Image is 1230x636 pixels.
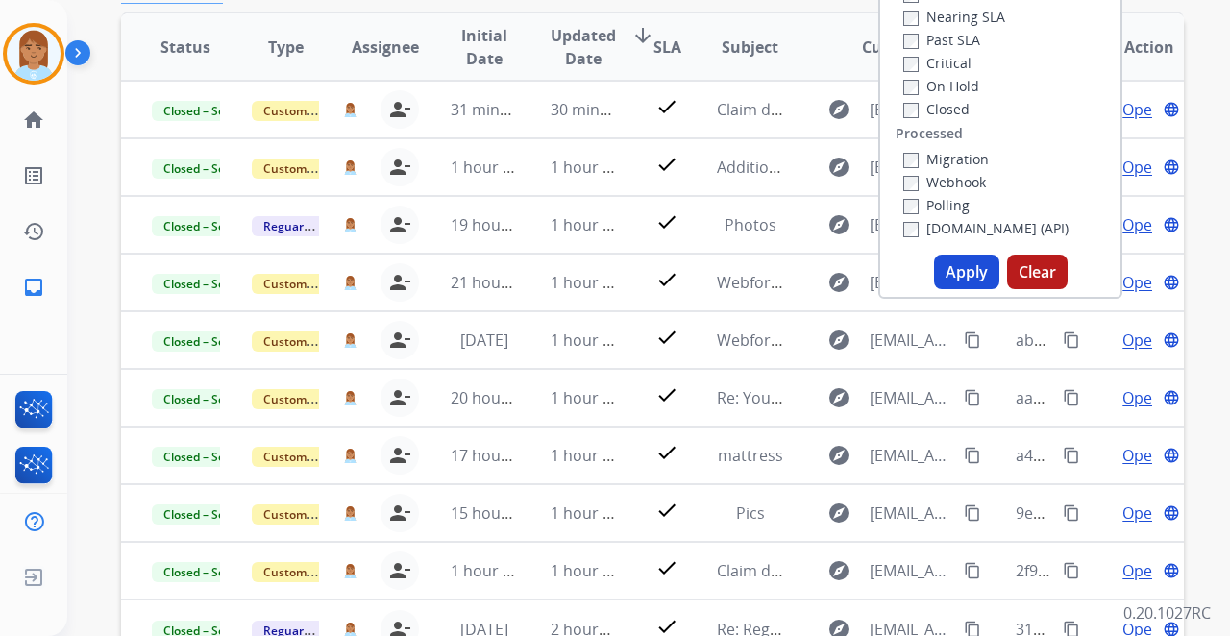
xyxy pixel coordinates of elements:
[1122,156,1162,179] span: Open
[1163,504,1180,522] mat-icon: language
[252,562,377,582] span: Customer Support
[252,389,377,409] span: Customer Support
[551,272,629,293] span: 1 hour ago
[870,444,952,467] span: [EMAIL_ADDRESS][DOMAIN_NAME]
[870,271,952,294] span: [EMAIL_ADDRESS][DOMAIN_NAME]
[827,271,850,294] mat-icon: explore
[451,560,529,581] span: 1 hour ago
[717,560,811,581] span: Claim denied
[903,176,919,191] input: Webhook
[343,563,357,578] img: agent-avatar
[160,36,210,59] span: Status
[1122,559,1162,582] span: Open
[827,98,850,121] mat-icon: explore
[352,36,419,59] span: Assignee
[388,501,411,525] mat-icon: person_remove
[870,329,952,352] span: [EMAIL_ADDRESS][DOMAIN_NAME]
[870,386,952,409] span: [EMAIL_ADDRESS][DOMAIN_NAME]
[268,36,304,59] span: Type
[655,441,678,464] mat-icon: check
[388,444,411,467] mat-icon: person_remove
[896,124,963,143] label: Processed
[862,36,937,59] span: Customer
[903,153,919,168] input: Migration
[252,101,377,121] span: Customer Support
[388,329,411,352] mat-icon: person_remove
[388,98,411,121] mat-icon: person_remove
[827,386,850,409] mat-icon: explore
[1007,255,1068,289] button: Clear
[655,556,678,579] mat-icon: check
[152,101,258,121] span: Closed – Solved
[903,103,919,118] input: Closed
[551,560,629,581] span: 1 hour ago
[1122,501,1162,525] span: Open
[343,159,357,175] img: agent-avatar
[934,255,999,289] button: Apply
[22,109,45,132] mat-icon: home
[152,447,258,467] span: Closed – Solved
[152,331,258,352] span: Closed – Solved
[903,150,989,168] label: Migration
[870,213,952,236] span: [EMAIL_ADDRESS][DOMAIN_NAME]
[717,99,811,120] span: Claim denied
[22,220,45,243] mat-icon: history
[722,36,778,59] span: Subject
[551,99,662,120] span: 30 minutes ago
[964,562,981,579] mat-icon: content_copy
[903,54,972,72] label: Critical
[1122,444,1162,467] span: Open
[903,77,979,95] label: On Hold
[1063,562,1080,579] mat-icon: content_copy
[343,217,357,232] img: agent-avatar
[655,326,678,349] mat-icon: check
[655,210,678,233] mat-icon: check
[903,80,919,95] input: On Hold
[725,214,776,235] span: Photos
[655,95,678,118] mat-icon: check
[1122,213,1162,236] span: Open
[22,164,45,187] mat-icon: list_alt
[1163,447,1180,464] mat-icon: language
[870,559,952,582] span: [EMAIL_ADDRESS][DOMAIN_NAME]
[631,24,654,47] mat-icon: arrow_downward
[252,504,377,525] span: Customer Support
[551,445,629,466] span: 1 hour ago
[827,559,850,582] mat-icon: explore
[152,274,258,294] span: Closed – Solved
[152,389,258,409] span: Closed – Solved
[827,501,850,525] mat-icon: explore
[717,330,1152,351] span: Webform from [EMAIL_ADDRESS][DOMAIN_NAME] on [DATE]
[903,57,919,72] input: Critical
[653,36,681,59] span: SLA
[718,445,783,466] span: mattress
[451,214,546,235] span: 19 hours ago
[551,157,629,178] span: 1 hour ago
[655,383,678,406] mat-icon: check
[903,173,986,191] label: Webhook
[551,502,629,524] span: 1 hour ago
[22,276,45,299] mat-icon: inbox
[388,386,411,409] mat-icon: person_remove
[343,275,357,290] img: agent-avatar
[1163,331,1180,349] mat-icon: language
[388,213,411,236] mat-icon: person_remove
[551,387,629,408] span: 1 hour ago
[1163,216,1180,233] mat-icon: language
[903,31,980,49] label: Past SLA
[655,499,678,522] mat-icon: check
[7,27,61,81] img: avatar
[152,159,258,179] span: Closed – Solved
[551,330,629,351] span: 1 hour ago
[1163,274,1180,291] mat-icon: language
[655,153,678,176] mat-icon: check
[451,445,546,466] span: 17 hours ago
[1063,389,1080,406] mat-icon: content_copy
[343,332,357,348] img: agent-avatar
[717,157,881,178] span: Additional Information
[152,504,258,525] span: Closed – Solved
[736,502,765,524] span: Pics
[451,99,562,120] span: 31 minutes ago
[451,387,546,408] span: 20 hours ago
[1063,504,1080,522] mat-icon: content_copy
